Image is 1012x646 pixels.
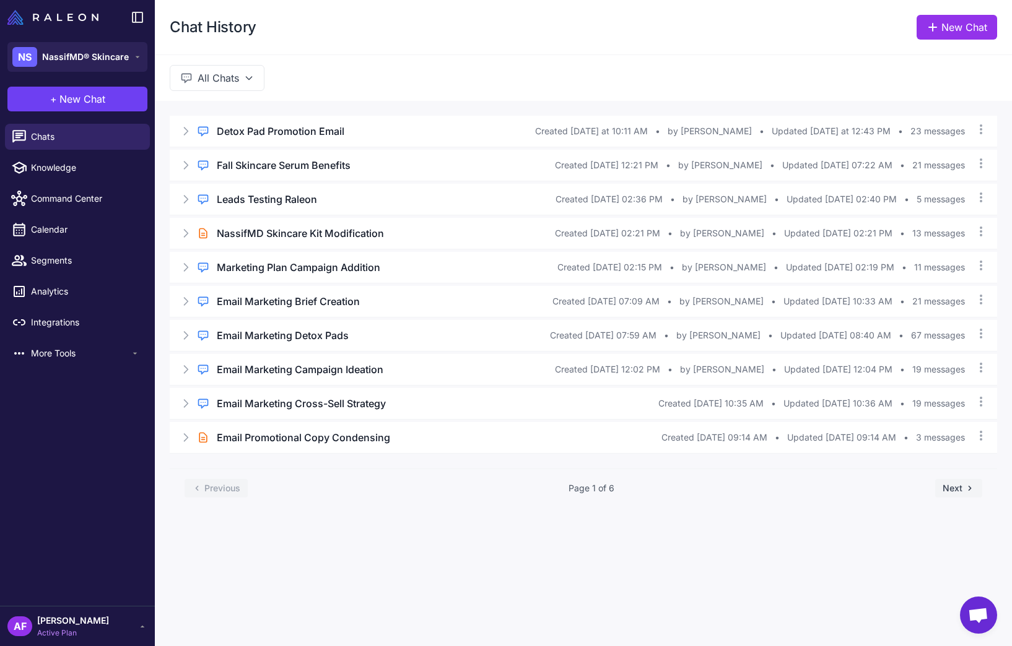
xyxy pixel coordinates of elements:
[666,158,671,172] span: •
[7,42,147,72] button: NSNassifMD® Skincare
[217,158,351,173] h3: Fall Skincare Serum Benefits
[904,431,909,444] span: •
[661,431,767,444] span: Created [DATE] 09:14 AM
[770,158,775,172] span: •
[912,363,965,376] span: 19 messages
[680,226,764,240] span: by [PERSON_NAME]
[783,397,892,410] span: Updated [DATE] 10:36 AM
[217,294,360,309] h3: Email Marketing Brief Creation
[31,254,140,267] span: Segments
[670,261,674,274] span: •
[658,397,764,410] span: Created [DATE] 10:35 AM
[7,616,32,636] div: AF
[31,347,130,360] span: More Tools
[900,226,905,240] span: •
[780,329,891,342] span: Updated [DATE] 08:40 AM
[917,15,997,40] a: New Chat
[911,329,965,342] span: 67 messages
[5,155,150,181] a: Knowledge
[5,124,150,150] a: Chats
[7,87,147,111] button: +New Chat
[555,226,660,240] span: Created [DATE] 02:21 PM
[772,124,891,138] span: Updated [DATE] at 12:43 PM
[37,627,109,639] span: Active Plan
[217,226,384,241] h3: NassifMD Skincare Kit Modification
[900,363,905,376] span: •
[37,614,109,627] span: [PERSON_NAME]
[31,285,140,298] span: Analytics
[902,261,907,274] span: •
[916,431,965,444] span: 3 messages
[771,397,776,410] span: •
[555,158,658,172] span: Created [DATE] 12:21 PM
[900,158,905,172] span: •
[679,295,764,308] span: by [PERSON_NAME]
[552,295,660,308] span: Created [DATE] 07:09 AM
[668,124,752,138] span: by [PERSON_NAME]
[217,430,390,445] h3: Email Promotional Copy Condensing
[670,192,675,206] span: •
[784,226,892,240] span: Updated [DATE] 02:21 PM
[668,226,673,240] span: •
[787,431,896,444] span: Updated [DATE] 09:14 AM
[535,124,648,138] span: Created [DATE] at 10:11 AM
[678,158,762,172] span: by [PERSON_NAME]
[783,295,892,308] span: Updated [DATE] 10:33 AM
[31,192,140,205] span: Command Center
[557,261,662,274] span: Created [DATE] 02:15 PM
[960,596,997,634] a: Open chat
[787,192,897,206] span: Updated [DATE] 02:40 PM
[774,261,779,274] span: •
[655,124,660,138] span: •
[42,50,129,64] span: NassifMD® Skincare
[170,17,256,37] h1: Chat History
[774,192,779,206] span: •
[664,329,669,342] span: •
[31,223,140,236] span: Calendar
[912,397,965,410] span: 19 messages
[5,309,150,335] a: Integrations
[217,124,344,139] h3: Detox Pad Promotion Email
[682,261,766,274] span: by [PERSON_NAME]
[786,261,894,274] span: Updated [DATE] 02:19 PM
[59,92,105,106] span: New Chat
[217,396,386,411] h3: Email Marketing Cross-Sell Strategy
[904,192,909,206] span: •
[170,65,264,91] button: All Chats
[12,47,37,67] div: NS
[914,261,965,274] span: 11 messages
[683,192,767,206] span: by [PERSON_NAME]
[217,328,349,343] h3: Email Marketing Detox Pads
[668,363,673,376] span: •
[31,130,140,144] span: Chats
[912,226,965,240] span: 13 messages
[771,295,776,308] span: •
[772,226,777,240] span: •
[910,124,965,138] span: 23 messages
[782,158,892,172] span: Updated [DATE] 07:22 AM
[680,363,764,376] span: by [PERSON_NAME]
[676,329,761,342] span: by [PERSON_NAME]
[5,248,150,273] a: Segments
[217,192,317,207] h3: Leads Testing Raleon
[31,161,140,174] span: Knowledge
[935,479,982,497] button: Next
[917,192,965,206] span: 5 messages
[900,397,905,410] span: •
[899,329,904,342] span: •
[31,316,140,329] span: Integrations
[912,158,965,172] span: 21 messages
[759,124,764,138] span: •
[555,363,660,376] span: Created [DATE] 12:02 PM
[898,124,903,138] span: •
[768,329,773,342] span: •
[784,363,892,376] span: Updated [DATE] 12:04 PM
[550,329,656,342] span: Created [DATE] 07:59 AM
[5,278,150,304] a: Analytics
[5,217,150,243] a: Calendar
[912,295,965,308] span: 21 messages
[217,362,383,377] h3: Email Marketing Campaign Ideation
[50,92,57,106] span: +
[775,431,780,444] span: •
[772,363,777,376] span: •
